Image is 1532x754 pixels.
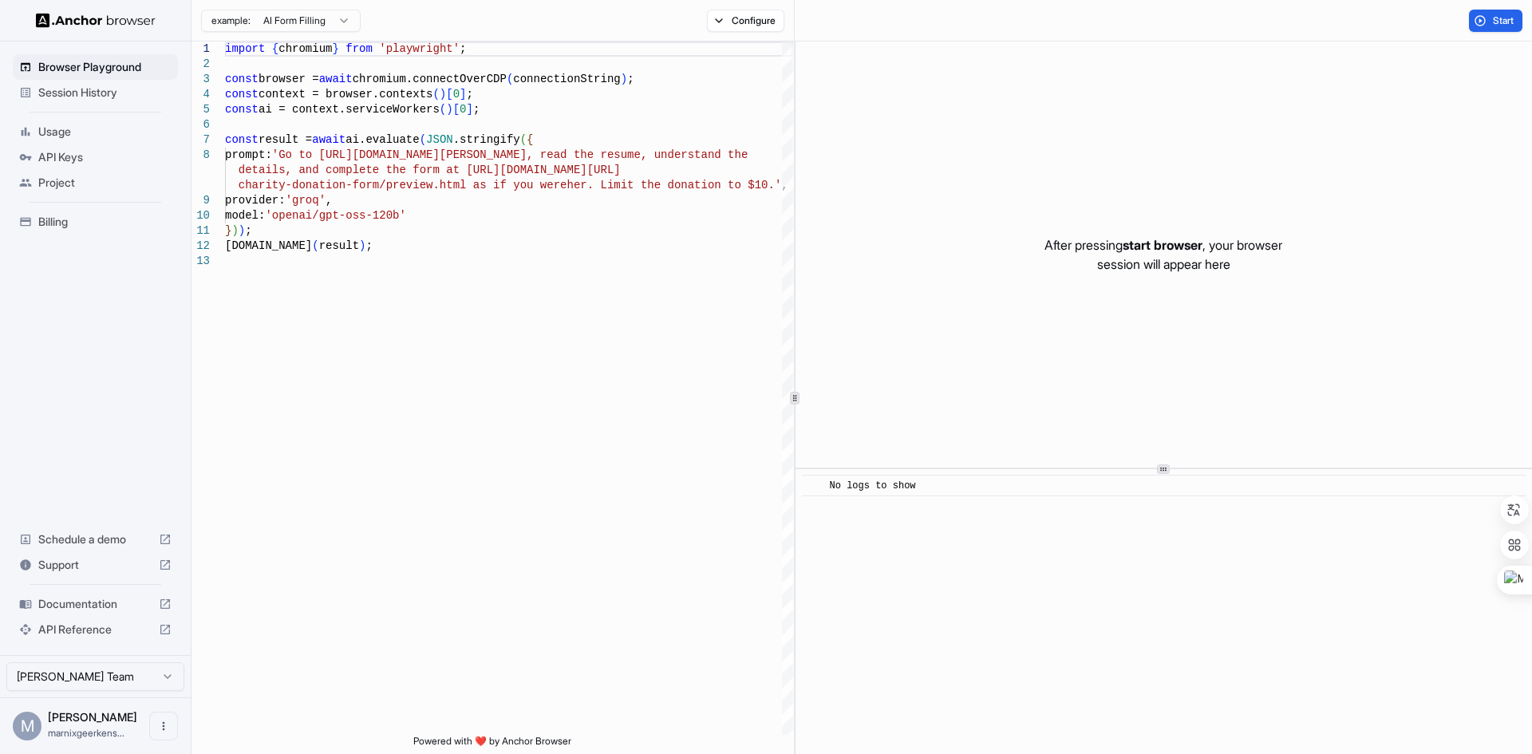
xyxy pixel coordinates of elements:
[460,42,466,55] span: ;
[38,531,152,547] span: Schedule a demo
[13,552,178,578] div: Support
[13,712,41,740] div: M
[259,103,440,116] span: ai = context.serviceWorkers
[225,42,265,55] span: import
[810,478,818,494] span: ​
[191,208,210,223] div: 10
[312,239,318,252] span: (
[272,148,554,161] span: 'Go to [URL][DOMAIN_NAME][PERSON_NAME], re
[1044,235,1282,274] p: After pressing , your browser session will appear here
[191,117,210,132] div: 6
[13,144,178,170] div: API Keys
[473,103,480,116] span: ;
[830,480,916,491] span: No logs to show
[13,119,178,144] div: Usage
[460,103,466,116] span: 0
[191,239,210,254] div: 12
[420,133,426,146] span: (
[239,179,567,191] span: charity-donation-form/preview.html as if you were
[245,224,251,237] span: ;
[225,209,265,222] span: model:
[554,148,748,161] span: ad the resume, understand the
[225,194,286,207] span: provider:
[225,88,259,101] span: const
[527,133,533,146] span: {
[353,73,507,85] span: chromium.connectOverCDP
[345,133,419,146] span: ai.evaluate
[1469,10,1522,32] button: Start
[38,85,172,101] span: Session History
[13,209,178,235] div: Billing
[13,54,178,80] div: Browser Playground
[507,73,513,85] span: (
[286,194,326,207] span: 'groq'
[413,735,571,754] span: Powered with ❤️ by Anchor Browser
[440,88,446,101] span: )
[466,103,472,116] span: ]
[13,170,178,195] div: Project
[231,224,238,237] span: )
[191,72,210,87] div: 3
[211,14,251,27] span: example:
[38,124,172,140] span: Usage
[278,42,332,55] span: chromium
[38,149,172,165] span: API Keys
[1123,237,1202,253] span: start browser
[191,41,210,57] div: 1
[259,133,312,146] span: result =
[1493,14,1515,27] span: Start
[460,88,466,101] span: ]
[13,591,178,617] div: Documentation
[379,42,460,55] span: 'playwright'
[453,103,460,116] span: [
[513,73,620,85] span: connectionString
[446,103,452,116] span: )
[345,42,373,55] span: from
[191,223,210,239] div: 11
[225,148,272,161] span: prompt:
[225,103,259,116] span: const
[13,527,178,552] div: Schedule a demo
[426,133,453,146] span: JSON
[38,59,172,75] span: Browser Playground
[239,224,245,237] span: )
[453,88,460,101] span: 0
[446,88,452,101] span: [
[365,239,372,252] span: ;
[191,148,210,163] div: 8
[332,42,338,55] span: }
[48,710,137,724] span: Marnix Geerkens
[225,239,312,252] span: [DOMAIN_NAME]
[359,239,365,252] span: )
[466,88,472,101] span: ;
[48,727,124,739] span: marnixgeerkens@gmail.com
[191,87,210,102] div: 4
[191,102,210,117] div: 5
[239,164,500,176] span: details, and complete the form at [URL]
[191,193,210,208] div: 9
[499,164,620,176] span: [DOMAIN_NAME][URL]
[312,133,345,146] span: await
[191,132,210,148] div: 7
[627,73,634,85] span: ;
[38,596,152,612] span: Documentation
[13,80,178,105] div: Session History
[707,10,784,32] button: Configure
[225,73,259,85] span: const
[38,622,152,638] span: API Reference
[440,103,446,116] span: (
[272,42,278,55] span: {
[520,133,527,146] span: (
[191,254,210,269] div: 13
[13,617,178,642] div: API Reference
[259,73,319,85] span: browser =
[225,133,259,146] span: const
[225,224,231,237] span: }
[38,175,172,191] span: Project
[149,712,178,740] button: Open menu
[621,73,627,85] span: )
[265,209,405,222] span: 'openai/gpt-oss-120b'
[38,214,172,230] span: Billing
[319,239,359,252] span: result
[453,133,520,146] span: .stringify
